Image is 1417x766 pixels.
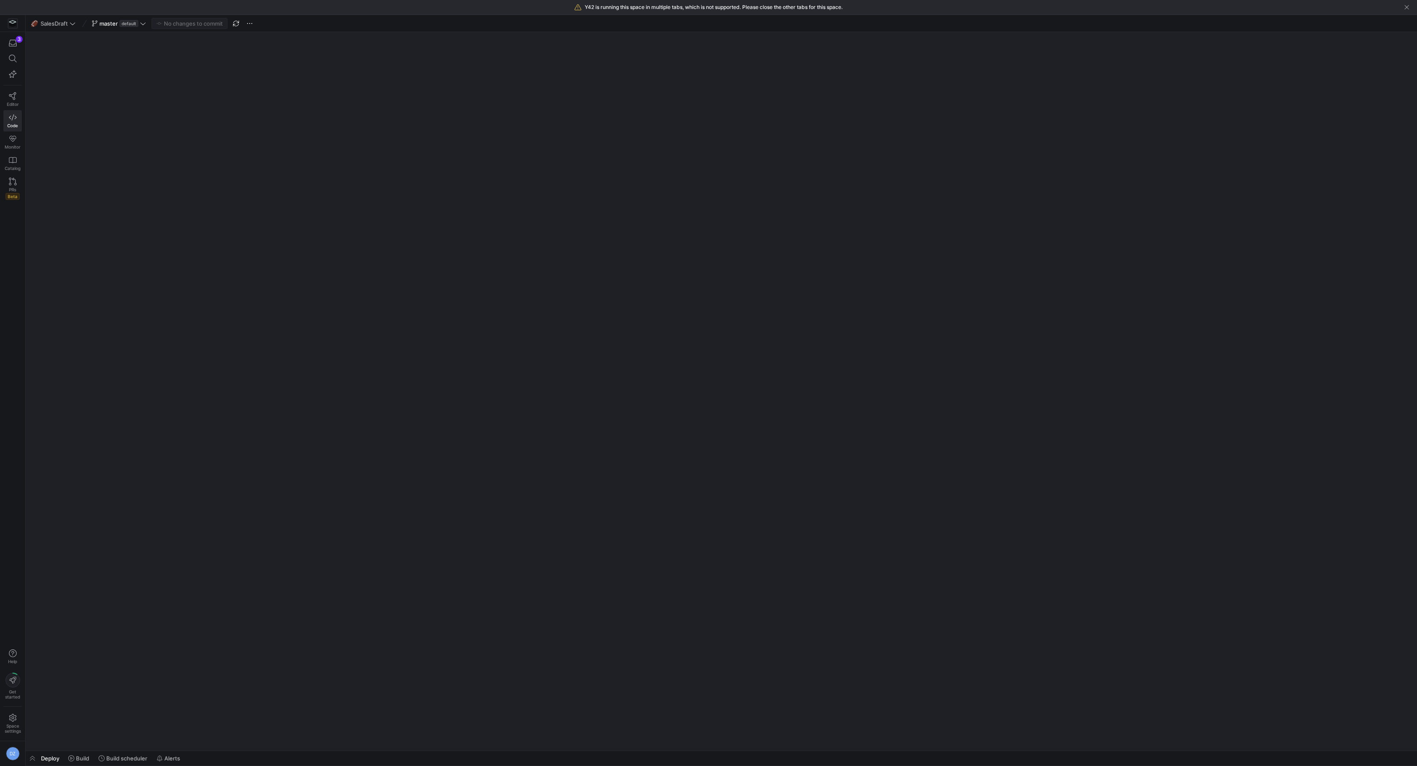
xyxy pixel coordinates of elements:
[9,187,16,192] span: PRs
[6,193,20,200] span: Beta
[120,20,138,27] span: default
[3,153,22,174] a: Catalog
[3,110,22,132] a: Code
[95,751,151,766] button: Build scheduler
[7,659,18,664] span: Help
[41,20,68,27] span: SalesDraft
[5,144,20,149] span: Monitor
[3,132,22,153] a: Monitor
[3,16,22,31] a: https://storage.googleapis.com/y42-prod-data-exchange/images/Yf2Qvegn13xqq0DljGMI0l8d5Zqtiw36EXr8...
[3,710,22,737] a: Spacesettings
[3,174,22,203] a: PRsBeta
[3,745,22,763] button: DZ
[5,723,21,734] span: Space settings
[164,755,180,762] span: Alerts
[29,18,78,29] button: 🏈SalesDraft
[6,747,20,760] div: DZ
[3,646,22,668] button: Help
[64,751,93,766] button: Build
[9,19,17,28] img: https://storage.googleapis.com/y42-prod-data-exchange/images/Yf2Qvegn13xqq0DljGMI0l8d5Zqtiw36EXr8...
[5,166,20,171] span: Catalog
[106,755,147,762] span: Build scheduler
[3,89,22,110] a: Editor
[7,123,18,128] span: Code
[31,20,37,26] span: 🏈
[153,751,184,766] button: Alerts
[3,35,22,51] button: 3
[16,36,23,43] div: 3
[76,755,89,762] span: Build
[99,20,118,27] span: master
[7,102,19,107] span: Editor
[41,755,59,762] span: Deploy
[90,18,148,29] button: masterdefault
[3,670,22,703] button: Getstarted
[585,4,843,10] span: Y42 is running this space in multiple tabs, which is not supported. Please close the other tabs f...
[5,689,20,699] span: Get started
